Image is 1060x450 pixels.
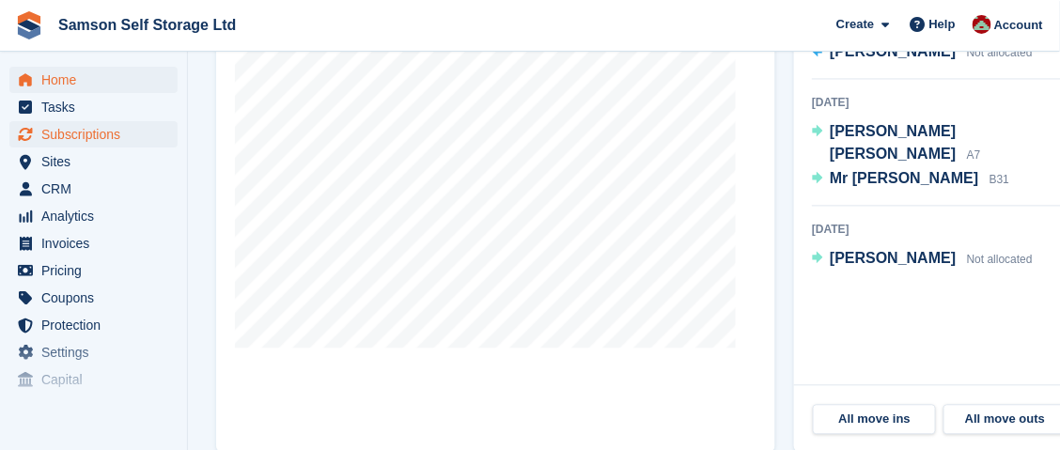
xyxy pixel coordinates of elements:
img: stora-icon-8386f47178a22dfd0bd8f6a31ec36ba5ce8667c1dd55bd0f319d3a0aa187defe.svg [15,11,43,39]
span: Help [929,15,956,34]
span: Sites [41,148,154,175]
a: menu [9,312,178,338]
span: B31 [990,173,1009,186]
span: Subscriptions [41,121,154,147]
span: CRM [41,176,154,202]
span: Settings [41,339,154,365]
span: Tasks [41,94,154,120]
span: [PERSON_NAME] [830,43,956,59]
a: menu [9,285,178,311]
span: Not allocated [967,46,1033,59]
a: Mr [PERSON_NAME] B31 [812,167,1009,192]
a: All move ins [813,404,936,434]
span: [PERSON_NAME] [PERSON_NAME] [830,123,956,162]
a: Samson Self Storage Ltd [51,9,243,40]
span: Analytics [41,203,154,229]
a: menu [9,366,178,393]
span: Protection [41,312,154,338]
span: Account [994,16,1043,35]
a: menu [9,230,178,256]
span: Capital [41,366,154,393]
img: Ian [973,15,991,34]
a: menu [9,203,178,229]
span: Mr [PERSON_NAME] [830,170,978,186]
a: menu [9,148,178,175]
span: Not allocated [967,253,1033,266]
span: A7 [967,148,981,162]
span: [PERSON_NAME] [830,250,956,266]
a: menu [9,121,178,147]
a: menu [9,67,178,93]
a: menu [9,257,178,284]
a: menu [9,94,178,120]
a: menu [9,176,178,202]
span: Invoices [41,230,154,256]
span: Create [836,15,874,34]
span: Coupons [41,285,154,311]
a: [PERSON_NAME] Not allocated [812,247,1033,272]
a: [PERSON_NAME] Not allocated [812,40,1033,65]
span: Pricing [41,257,154,284]
a: menu [9,339,178,365]
span: Home [41,67,154,93]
